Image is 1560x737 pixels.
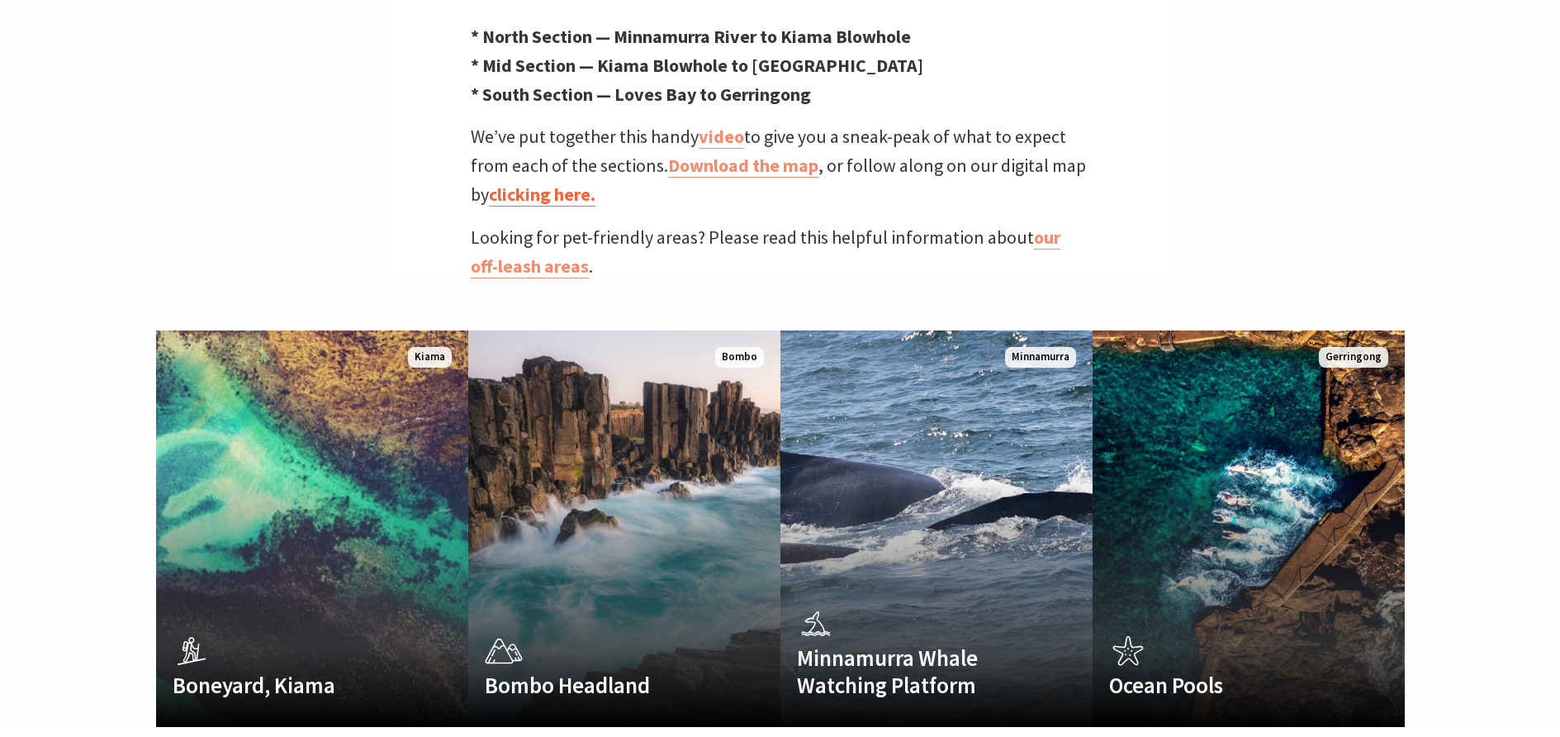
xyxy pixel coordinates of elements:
[489,183,595,207] a: clicking here.
[668,154,818,178] a: Download the map
[780,330,1093,727] a: Minnamurra Whale Watching Platform Minnamurra
[699,125,744,149] a: video
[408,347,452,368] span: Kiama
[1319,347,1388,368] span: Gerringong
[797,644,1029,698] h4: Minnamurra Whale Watching Platform
[485,672,717,698] h4: Bombo Headland
[173,672,405,698] h4: Boneyard, Kiama
[471,83,811,106] strong: * South Section — Loves Bay to Gerringong
[471,226,1060,278] a: our off-leash areas
[156,330,468,727] a: Boneyard, Kiama Kiama
[1109,672,1341,698] h4: Ocean Pools
[1005,347,1076,368] span: Minnamurra
[471,54,923,77] strong: * Mid Section — Kiama Blowhole to [GEOGRAPHIC_DATA]
[471,223,1090,281] p: Looking for pet-friendly areas? Please read this helpful information about .
[471,25,911,48] strong: * North Section — Minnamurra River to Kiama Blowhole
[1093,330,1405,727] a: Ocean Pools Gerringong
[715,347,764,368] span: Bombo
[471,122,1090,210] p: We’ve put together this handy to give you a sneak-peak of what to expect from each of the section...
[468,330,780,727] a: Bombo Headland Bombo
